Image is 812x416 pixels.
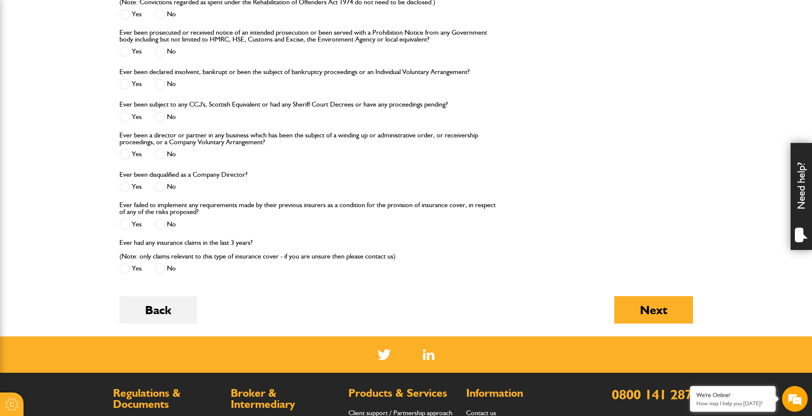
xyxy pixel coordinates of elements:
[119,149,142,160] label: Yes
[696,392,769,399] div: We're Online!
[119,112,142,122] label: Yes
[155,9,176,20] label: No
[119,9,142,20] label: Yes
[231,388,340,410] h2: Broker & Intermediary
[11,130,156,149] input: Enter your phone number
[119,263,142,274] label: Yes
[155,112,176,122] label: No
[423,349,434,360] img: Linked In
[119,296,197,324] button: Back
[45,48,144,59] div: Chat with us now
[119,181,142,192] label: Yes
[612,386,699,403] a: 0800 141 2877
[614,296,693,324] button: Next
[119,68,470,75] label: Ever been declared insolvent, bankrupt or been the subject of bankruptcy proceedings or an Indivi...
[15,48,36,59] img: d_20077148190_company_1631870298795_20077148190
[11,155,156,256] textarea: Type your message and hit 'Enter'
[119,101,448,108] label: Ever been subject to any CCJ's, Scottish Equivalent or had any Sheriff Court Decrees or have any ...
[348,388,458,399] h2: Products & Services
[119,239,396,260] label: Ever had any insurance claims in the last 3 years? (Note: only claims relevant to this type of in...
[791,143,812,250] div: Need help?
[11,79,156,98] input: Enter your last name
[155,219,176,230] label: No
[119,46,142,57] label: Yes
[11,104,156,123] input: Enter your email address
[155,46,176,57] label: No
[119,29,497,43] label: Ever been prosecuted or received notice of an intended prosecution or been served with a Prohibit...
[119,219,142,230] label: Yes
[140,4,161,25] div: Minimize live chat window
[696,400,769,407] p: How may I help you today?
[155,181,176,192] label: No
[466,388,575,399] h2: Information
[423,349,434,360] a: LinkedIn
[155,149,176,160] label: No
[378,349,391,360] img: Twitter
[155,79,176,89] label: No
[119,132,497,146] label: Ever been a director or partner in any business which has been the subject of a winding up or adm...
[119,79,142,89] label: Yes
[155,263,176,274] label: No
[113,388,222,410] h2: Regulations & Documents
[116,264,155,275] em: Start Chat
[119,202,497,215] label: Ever failed to implement any requirements made by their previous insurers as a condition for the ...
[119,171,247,178] label: Ever been disqualified as a Company Director?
